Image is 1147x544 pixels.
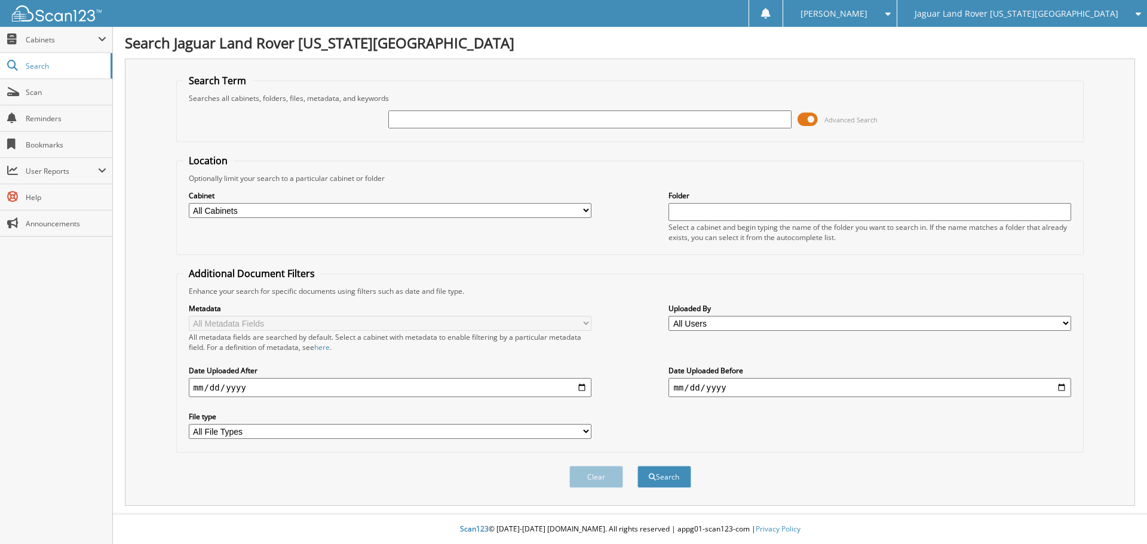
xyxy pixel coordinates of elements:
button: Clear [569,466,623,488]
div: © [DATE]-[DATE] [DOMAIN_NAME]. All rights reserved | appg01-scan123-com | [113,515,1147,544]
span: Scan [26,87,106,97]
label: Folder [668,190,1071,201]
div: Select a cabinet and begin typing the name of the folder you want to search in. If the name match... [668,222,1071,242]
legend: Location [183,154,234,167]
div: Optionally limit your search to a particular cabinet or folder [183,173,1078,183]
span: Help [26,192,106,202]
span: Reminders [26,113,106,124]
span: Cabinets [26,35,98,45]
span: Advanced Search [824,115,878,124]
label: Uploaded By [668,303,1071,314]
a: Privacy Policy [756,524,801,534]
input: start [189,378,591,397]
label: Metadata [189,303,591,314]
span: Scan123 [460,524,489,534]
button: Search [637,466,691,488]
div: Searches all cabinets, folders, files, metadata, and keywords [183,93,1078,103]
div: All metadata fields are searched by default. Select a cabinet with metadata to enable filtering b... [189,332,591,352]
img: scan123-logo-white.svg [12,5,102,21]
a: here [314,342,330,352]
span: Jaguar Land Rover [US_STATE][GEOGRAPHIC_DATA] [915,10,1118,17]
span: Bookmarks [26,140,106,150]
span: Announcements [26,219,106,229]
label: Date Uploaded After [189,365,591,376]
span: User Reports [26,166,98,176]
span: [PERSON_NAME] [801,10,867,17]
legend: Search Term [183,74,252,87]
label: Cabinet [189,190,591,201]
legend: Additional Document Filters [183,267,321,280]
input: end [668,378,1071,397]
label: Date Uploaded Before [668,365,1071,376]
span: Search [26,61,105,71]
label: File type [189,411,591,422]
h1: Search Jaguar Land Rover [US_STATE][GEOGRAPHIC_DATA] [125,33,1135,53]
div: Enhance your search for specific documents using filters such as date and file type. [183,286,1078,296]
